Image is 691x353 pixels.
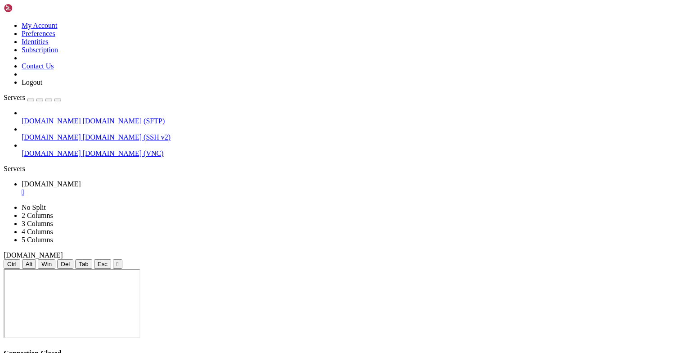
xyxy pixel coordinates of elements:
[22,117,81,125] span: [DOMAIN_NAME]
[26,261,33,267] span: Alt
[83,149,164,157] span: [DOMAIN_NAME] (VNC)
[22,149,687,158] a: [DOMAIN_NAME] [DOMAIN_NAME] (VNC)
[94,259,111,269] button: Esc
[22,46,58,54] a: Subscription
[98,261,108,267] span: Esc
[83,117,165,125] span: [DOMAIN_NAME] (SFTP)
[113,259,122,269] button: 
[4,94,25,101] span: Servers
[22,188,687,196] a: 
[75,259,92,269] button: Tab
[22,30,55,37] a: Preferences
[4,251,63,259] span: [DOMAIN_NAME]
[4,165,687,173] div: Servers
[22,141,687,158] li: [DOMAIN_NAME] [DOMAIN_NAME] (VNC)
[79,261,89,267] span: Tab
[57,259,73,269] button: Del
[22,212,53,219] a: 2 Columns
[4,94,61,101] a: Servers
[22,133,687,141] a: [DOMAIN_NAME] [DOMAIN_NAME] (SSH v2)
[22,180,81,188] span: [DOMAIN_NAME]
[83,133,171,141] span: [DOMAIN_NAME] (SSH v2)
[22,109,687,125] li: [DOMAIN_NAME] [DOMAIN_NAME] (SFTP)
[22,62,54,70] a: Contact Us
[4,259,20,269] button: Ctrl
[117,261,119,267] div: 
[22,38,49,45] a: Identities
[22,259,36,269] button: Alt
[22,22,58,29] a: My Account
[22,133,81,141] span: [DOMAIN_NAME]
[22,149,81,157] span: [DOMAIN_NAME]
[4,4,55,13] img: Shellngn
[22,236,53,244] a: 5 Columns
[22,78,42,86] a: Logout
[41,261,52,267] span: Win
[22,180,687,196] a: h.ycloud.info
[22,117,687,125] a: [DOMAIN_NAME] [DOMAIN_NAME] (SFTP)
[38,259,55,269] button: Win
[22,204,46,211] a: No Split
[22,220,53,227] a: 3 Columns
[22,228,53,235] a: 4 Columns
[61,261,70,267] span: Del
[7,261,17,267] span: Ctrl
[22,125,687,141] li: [DOMAIN_NAME] [DOMAIN_NAME] (SSH v2)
